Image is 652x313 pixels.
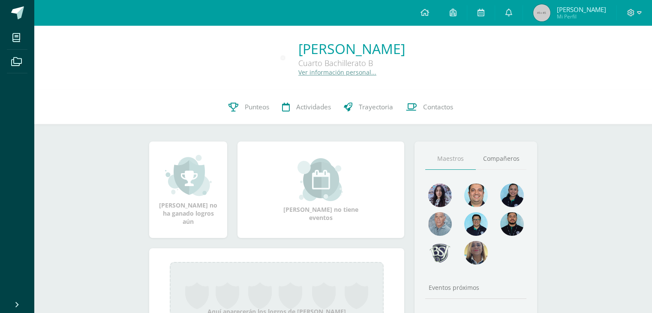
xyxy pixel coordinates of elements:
span: Mi Perfil [557,13,606,20]
div: Cuarto Bachillerato B [298,58,405,68]
img: 2207c9b573316a41e74c87832a091651.png [500,212,524,236]
a: Trayectoria [337,90,400,124]
img: aa9857ee84d8eb936f6c1e33e7ea3df6.png [464,241,488,265]
span: Punteos [245,102,269,111]
img: 4fefb2d4df6ade25d47ae1f03d061a50.png [500,184,524,207]
img: 45x45 [533,4,550,21]
a: [PERSON_NAME] [298,39,405,58]
a: Compañeros [476,148,526,170]
div: [PERSON_NAME] no ha ganado logros aún [158,154,219,226]
span: Contactos [423,102,453,111]
a: Punteos [222,90,276,124]
img: 31702bfb268df95f55e840c80866a926.png [428,184,452,207]
div: Eventos próximos [425,283,526,292]
a: Ver información personal... [298,68,376,76]
img: 677c00e80b79b0324b531866cf3fa47b.png [464,184,488,207]
span: Trayectoria [359,102,393,111]
span: [PERSON_NAME] [557,5,606,14]
span: Actividades [296,102,331,111]
a: Actividades [276,90,337,124]
div: [PERSON_NAME] no tiene eventos [278,158,364,222]
img: d220431ed6a2715784848fdc026b3719.png [464,212,488,236]
img: achievement_small.png [165,154,212,197]
img: event_small.png [297,158,344,201]
a: Maestros [425,148,476,170]
a: Contactos [400,90,460,124]
img: 55ac31a88a72e045f87d4a648e08ca4b.png [428,212,452,236]
img: d483e71d4e13296e0ce68ead86aec0b8.png [428,241,452,265]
